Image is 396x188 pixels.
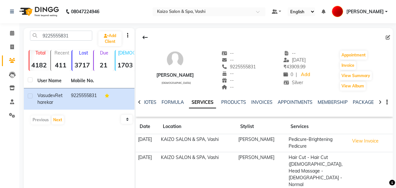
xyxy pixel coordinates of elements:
strong: 3717 [72,61,92,69]
p: Recent [54,50,71,56]
p: Lost [75,50,92,56]
th: Date [136,119,159,134]
span: ₹ [283,64,286,70]
span: 9225555831 [222,64,256,70]
a: Add [300,70,311,79]
span: -- [283,50,296,56]
a: Add Client [98,31,122,46]
span: -- [222,71,234,76]
span: -- [222,50,234,56]
b: 08047224946 [71,3,99,21]
p: Total [32,50,49,56]
a: MEMBERSHIP [318,99,348,105]
button: Appointment [340,51,367,60]
span: 43909.99 [283,64,305,70]
span: -- [222,84,234,90]
strong: 4182 [29,61,49,69]
input: Search by Name/Mobile/Email/Code [30,31,92,41]
th: Mobile No. [67,74,101,88]
img: avatar [165,50,185,69]
div: [PERSON_NAME] [156,72,194,79]
a: INVOICES [251,99,272,105]
th: Services [287,119,347,134]
span: Silver [283,80,303,85]
span: [DATE] [283,57,306,63]
a: PRODUCTS [221,99,246,105]
td: KAIZO SALON & SPA, Vashi [159,134,236,152]
p: Due [95,50,114,56]
th: Stylist [236,119,287,134]
td: 9225555831 [67,88,101,110]
td: [PERSON_NAME] [236,134,287,152]
button: View Summary [340,71,372,80]
span: | [296,71,297,78]
a: SERVICES [189,97,216,108]
a: FORMULA [162,99,184,105]
strong: 1703 [115,61,135,69]
a: NOTES [142,99,156,105]
span: -- [222,77,234,83]
strong: 411 [51,61,71,69]
img: logo [16,3,61,21]
img: KAIZO VASHI [332,6,343,17]
th: Location [159,119,236,134]
button: Next [52,115,64,124]
th: User Name [34,74,67,88]
span: [PERSON_NAME] [346,8,384,15]
button: Invoice [340,61,356,70]
p: [DEMOGRAPHIC_DATA] [118,50,135,56]
td: [DATE] [136,134,159,152]
a: APPOINTMENTS [278,99,312,105]
span: Vasudev [37,93,55,98]
div: Back to Client [138,31,152,44]
span: -- [222,57,234,63]
strong: 21 [94,61,114,69]
span: [DEMOGRAPHIC_DATA] [162,81,191,84]
span: 0 [283,72,293,77]
button: View Album [340,82,366,91]
a: PACKAGES [353,99,377,105]
button: View Invoice [349,136,381,146]
td: Pedicure-Brightening Pedicure [287,134,347,152]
